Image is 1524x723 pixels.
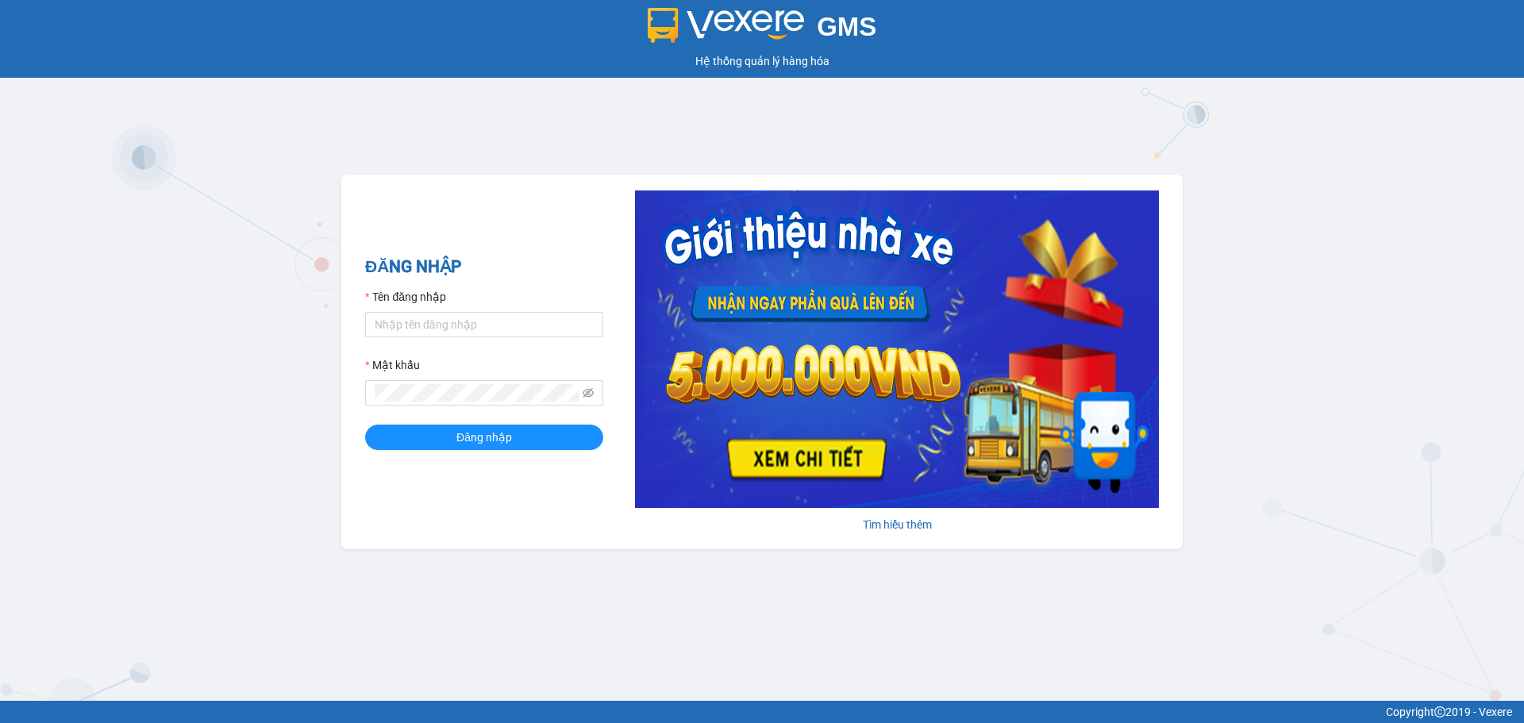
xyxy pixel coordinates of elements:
input: Mật khẩu [375,384,579,402]
label: Tên đăng nhập [365,288,446,306]
img: logo 2 [648,8,805,43]
label: Mật khẩu [365,356,420,374]
h2: ĐĂNG NHẬP [365,254,603,280]
button: Đăng nhập [365,425,603,450]
div: Hệ thống quản lý hàng hóa [4,52,1520,70]
img: banner-0 [635,190,1159,508]
span: GMS [817,12,876,41]
span: copyright [1434,706,1445,717]
span: eye-invisible [583,387,594,398]
a: GMS [648,24,877,37]
span: Đăng nhập [456,429,512,446]
input: Tên đăng nhập [365,312,603,337]
div: Copyright 2019 - Vexere [12,703,1512,721]
div: Tìm hiểu thêm [635,516,1159,533]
